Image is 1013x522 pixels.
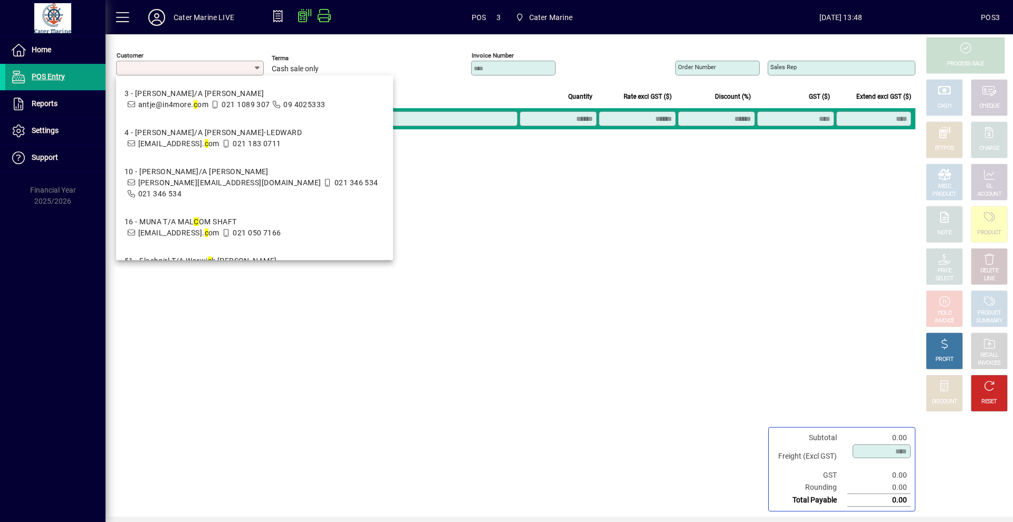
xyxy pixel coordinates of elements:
span: 021 346 534 [335,178,378,187]
span: [PERSON_NAME][EMAIL_ADDRESS][DOMAIN_NAME] [138,178,321,187]
button: Profile [140,8,174,27]
div: SUMMARY [976,317,1002,325]
span: [EMAIL_ADDRESS]. om [138,229,219,237]
div: EFTPOS [935,145,954,153]
span: [DATE] 13:48 [701,9,981,26]
td: Total Payable [773,494,847,507]
td: 0.00 [847,494,911,507]
div: ACCOUNT [977,191,1001,198]
span: 021 050 7166 [233,229,281,237]
td: Freight (Excl GST) [773,444,847,469]
div: 4 - [PERSON_NAME]/A [PERSON_NAME]-LEDWARD [125,127,302,138]
em: c [205,229,208,237]
mat-option: 51 - Flashgirl T/A Warwick Tompkins [116,247,393,286]
mat-label: Customer [117,52,144,59]
div: 51 - Flashgirl T/A Warwi k [PERSON_NAME] [125,255,277,267]
mat-option: 16 - MUNA T/A MALCOM SHAFT [116,208,393,247]
span: Settings [32,126,59,135]
div: CASH [938,102,951,110]
span: 09 4025333 [283,100,325,109]
div: MISC [938,183,951,191]
div: PRODUCT [932,191,956,198]
span: antje@in4more. om [138,100,208,109]
span: Cater Marine [511,8,577,27]
div: 16 - MUNA T/A MAL OM SHAFT [125,216,281,227]
div: RESET [981,398,997,406]
div: PROCESS SALE [947,60,984,68]
em: c [194,100,197,109]
a: Home [5,37,106,63]
span: GST ($) [809,91,830,102]
div: Cater Marine LIVE [174,9,234,26]
td: GST [773,469,847,481]
span: 3 [496,9,501,26]
td: Rounding [773,481,847,494]
a: Settings [5,118,106,144]
mat-option: 3 - SARRIE T/A ANTJE MULLER [116,80,393,119]
mat-option: 4 - Amadis T/A LILY KOZMIAN-LEDWARD [116,119,393,158]
span: 021 1089 307 [222,100,270,109]
div: LINE [984,275,995,283]
div: CHEQUE [979,102,999,110]
div: NOTE [938,229,951,237]
div: 3 - [PERSON_NAME]/A [PERSON_NAME] [125,88,326,99]
div: CHARGE [979,145,1000,153]
div: POS3 [981,9,1000,26]
em: c [205,139,208,148]
span: Support [32,153,58,162]
div: HOLD [938,309,951,317]
div: SELECT [935,275,954,283]
span: Cater Marine [529,9,572,26]
span: Terms [272,55,335,62]
a: Reports [5,91,106,117]
div: INVOICES [978,359,1000,367]
a: Support [5,145,106,171]
span: Extend excl GST ($) [856,91,911,102]
td: 0.00 [847,481,911,494]
div: INVOICE [934,317,954,325]
div: PRICE [938,267,952,275]
div: 10 - [PERSON_NAME]/A [PERSON_NAME] [125,166,385,177]
div: RECALL [980,352,999,359]
mat-label: Sales rep [770,63,797,71]
span: POS Entry [32,72,65,81]
td: 0.00 [847,432,911,444]
div: PRODUCT [977,229,1001,237]
td: Subtotal [773,432,847,444]
div: PROFIT [935,356,953,364]
mat-label: Order number [678,63,716,71]
div: GL [986,183,993,191]
mat-label: Invoice number [472,52,514,59]
div: PRODUCT [977,309,1001,317]
span: Home [32,45,51,54]
em: c [208,257,212,265]
span: 021 346 534 [138,189,182,198]
span: Cash sale only [272,65,319,73]
div: DISCOUNT [932,398,957,406]
span: POS [472,9,486,26]
span: Reports [32,99,58,108]
div: DELETE [980,267,998,275]
span: Discount (%) [715,91,751,102]
em: C [194,217,198,226]
span: Rate excl GST ($) [624,91,672,102]
mat-option: 10 - ILANDA T/A Mike Pratt [116,158,393,208]
td: 0.00 [847,469,911,481]
span: [EMAIL_ADDRESS]. om [138,139,219,148]
span: 021 183 0711 [233,139,281,148]
span: Quantity [568,91,592,102]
